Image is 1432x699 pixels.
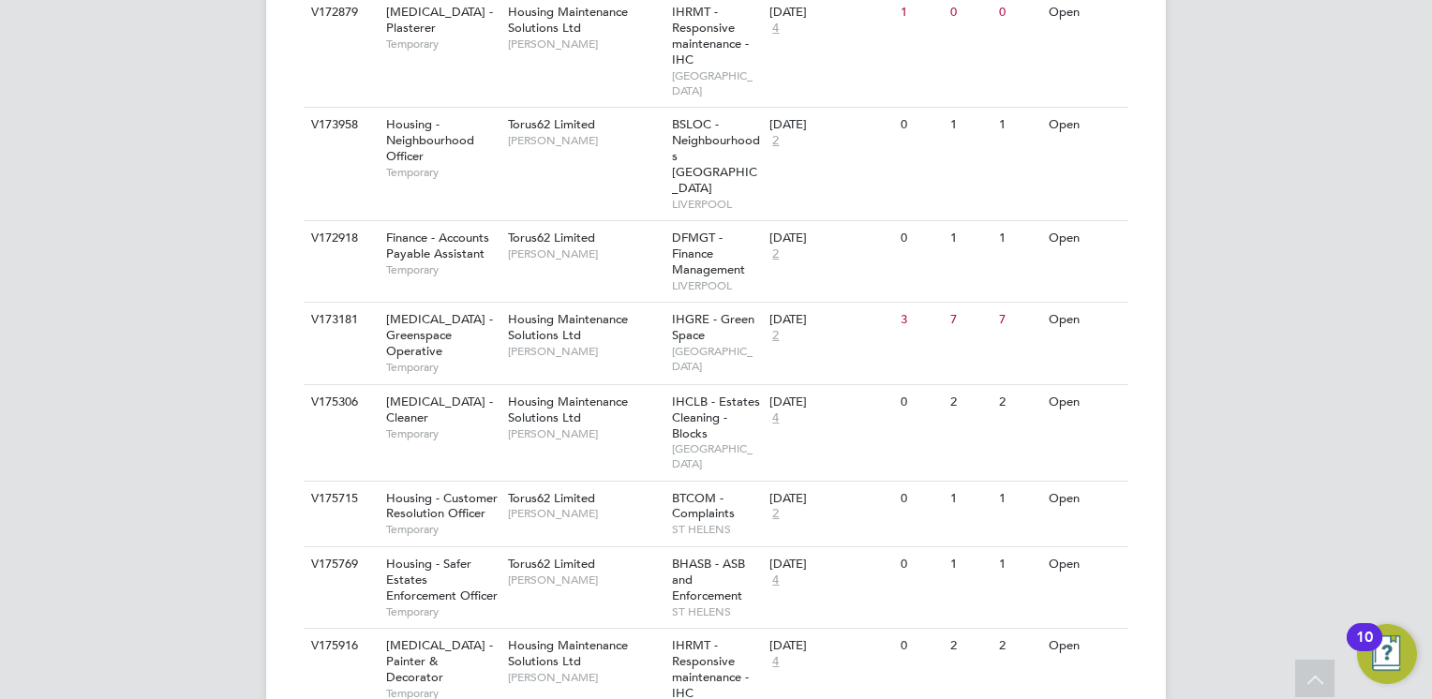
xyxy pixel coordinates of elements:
div: Open [1044,303,1126,337]
span: IHCLB - Estates Cleaning - Blocks [672,394,760,441]
div: 1 [994,221,1043,256]
div: 0 [896,221,945,256]
div: Open [1044,385,1126,420]
span: [GEOGRAPHIC_DATA] [672,441,761,470]
span: Housing - Safer Estates Enforcement Officer [386,556,498,603]
span: Temporary [386,165,499,180]
span: 2 [769,246,782,262]
span: [PERSON_NAME] [508,506,663,521]
span: Housing Maintenance Solutions Ltd [508,394,628,425]
div: 0 [896,547,945,582]
span: ST HELENS [672,604,761,619]
div: 2 [994,385,1043,420]
div: 10 [1356,637,1373,662]
div: 3 [896,303,945,337]
div: [DATE] [769,491,891,507]
div: V175769 [306,547,372,582]
span: Temporary [386,360,499,375]
span: BSLOC - Neighbourhoods [GEOGRAPHIC_DATA] [672,116,760,196]
div: 0 [896,629,945,663]
div: 1 [946,482,994,516]
span: Temporary [386,37,499,52]
span: 4 [769,654,782,670]
span: [MEDICAL_DATA] - Plasterer [386,4,493,36]
div: 0 [896,482,945,516]
span: [PERSON_NAME] [508,133,663,148]
div: 2 [946,385,994,420]
span: Temporary [386,522,499,537]
div: 2 [946,629,994,663]
span: [PERSON_NAME] [508,573,663,587]
span: Temporary [386,262,499,277]
span: Housing Maintenance Solutions Ltd [508,4,628,36]
div: [DATE] [769,394,891,410]
div: Open [1044,221,1126,256]
div: [DATE] [769,117,891,133]
span: [PERSON_NAME] [508,246,663,261]
span: 2 [769,328,782,344]
div: 2 [994,629,1043,663]
div: [DATE] [769,5,891,21]
div: [DATE] [769,638,891,654]
div: [DATE] [769,231,891,246]
div: V173958 [306,108,372,142]
div: Open [1044,547,1126,582]
div: V173181 [306,303,372,337]
div: 0 [896,108,945,142]
span: 2 [769,506,782,522]
div: Open [1044,629,1126,663]
span: [PERSON_NAME] [508,344,663,359]
span: Torus62 Limited [508,116,595,132]
span: IHRMT - Responsive maintenance - IHC [672,4,749,67]
button: Open Resource Center, 10 new notifications [1357,624,1417,684]
div: 1 [946,547,994,582]
span: Temporary [386,604,499,619]
span: [PERSON_NAME] [508,37,663,52]
div: 7 [946,303,994,337]
span: BHASB - ASB and Enforcement [672,556,745,603]
div: Open [1044,108,1126,142]
div: [DATE] [769,557,891,573]
div: 1 [994,482,1043,516]
span: BTCOM - Complaints [672,490,735,522]
span: Temporary [386,426,499,441]
span: Housing - Neighbourhood Officer [386,116,474,164]
span: IHGRE - Green Space [672,311,754,343]
span: [MEDICAL_DATA] - Greenspace Operative [386,311,493,359]
span: Finance - Accounts Payable Assistant [386,230,489,261]
span: 4 [769,410,782,426]
span: [MEDICAL_DATA] - Cleaner [386,394,493,425]
span: ST HELENS [672,522,761,537]
span: 2 [769,133,782,149]
span: DFMGT - Finance Management [672,230,745,277]
div: 1 [946,221,994,256]
span: Torus62 Limited [508,230,595,245]
span: [PERSON_NAME] [508,426,663,441]
span: Housing - Customer Resolution Officer [386,490,498,522]
span: [GEOGRAPHIC_DATA] [672,344,761,373]
span: Housing Maintenance Solutions Ltd [508,311,628,343]
span: [MEDICAL_DATA] - Painter & Decorator [386,637,493,685]
div: V175916 [306,629,372,663]
div: 7 [994,303,1043,337]
span: Torus62 Limited [508,490,595,506]
span: LIVERPOOL [672,197,761,212]
div: V175715 [306,482,372,516]
span: [PERSON_NAME] [508,670,663,685]
span: LIVERPOOL [672,278,761,293]
span: 4 [769,573,782,588]
div: 1 [946,108,994,142]
span: Housing Maintenance Solutions Ltd [508,637,628,669]
div: 0 [896,385,945,420]
div: 1 [994,108,1043,142]
div: 1 [994,547,1043,582]
span: 4 [769,21,782,37]
span: Torus62 Limited [508,556,595,572]
div: V175306 [306,385,372,420]
span: [GEOGRAPHIC_DATA] [672,68,761,97]
div: V172918 [306,221,372,256]
div: Open [1044,482,1126,516]
div: [DATE] [769,312,891,328]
